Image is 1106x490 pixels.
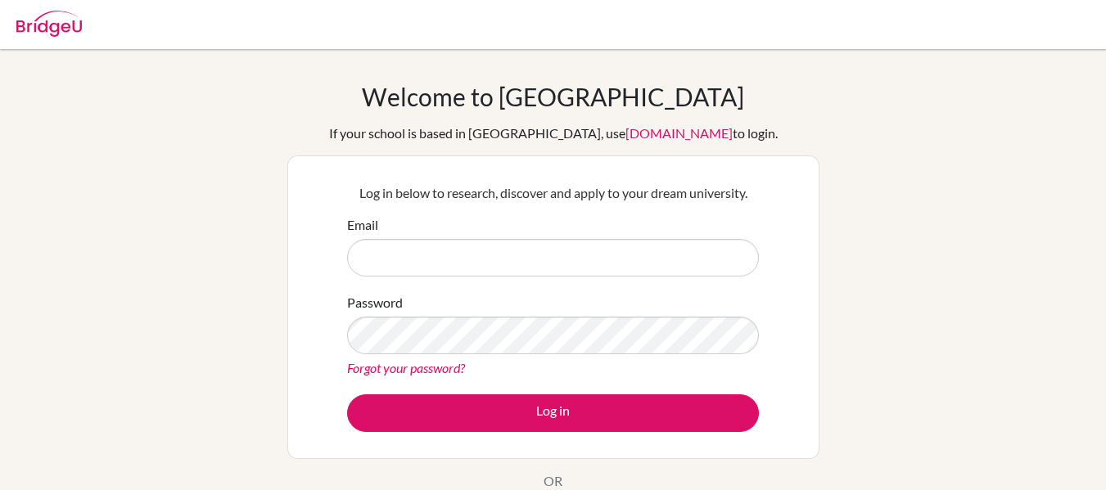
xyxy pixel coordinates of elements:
button: Log in [347,394,759,432]
a: Forgot your password? [347,360,465,375]
h1: Welcome to [GEOGRAPHIC_DATA] [362,82,744,111]
div: If your school is based in [GEOGRAPHIC_DATA], use to login. [329,124,778,143]
label: Password [347,293,403,312]
label: Email [347,215,378,235]
img: Bridge-U [16,11,82,37]
p: Log in below to research, discover and apply to your dream university. [347,183,759,203]
a: [DOMAIN_NAME] [625,125,733,141]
